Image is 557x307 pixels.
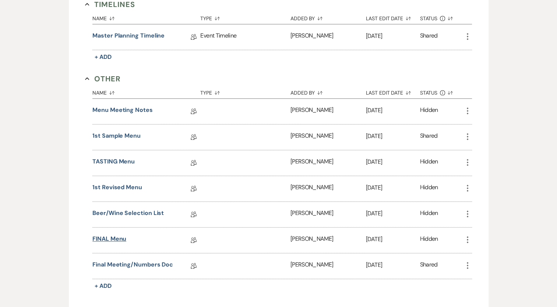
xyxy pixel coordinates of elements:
[366,10,420,24] button: Last Edit Date
[366,157,420,167] p: [DATE]
[92,131,141,143] a: 1st Sample Menu
[92,183,142,194] a: 1st Revised Menu
[420,183,438,194] div: Hidden
[420,10,463,24] button: Status
[366,31,420,41] p: [DATE]
[290,202,366,227] div: [PERSON_NAME]
[290,253,366,279] div: [PERSON_NAME]
[366,260,420,270] p: [DATE]
[420,234,438,246] div: Hidden
[420,84,463,98] button: Status
[200,24,290,50] div: Event Timeline
[420,131,438,143] div: Shared
[85,73,121,84] button: Other
[290,227,366,253] div: [PERSON_NAME]
[200,84,290,98] button: Type
[92,209,164,220] a: Beer/Wine Selection List
[290,24,366,50] div: [PERSON_NAME]
[95,53,112,61] span: + Add
[366,234,420,244] p: [DATE]
[92,52,114,62] button: + Add
[92,106,153,117] a: Menu Meeting Notes
[92,31,165,43] a: Master Planning Timeline
[200,10,290,24] button: Type
[290,124,366,150] div: [PERSON_NAME]
[92,260,173,272] a: Final Meeting/Numbers Doc
[290,84,366,98] button: Added By
[95,282,112,290] span: + Add
[366,84,420,98] button: Last Edit Date
[290,99,366,124] div: [PERSON_NAME]
[92,157,135,169] a: TASTING Menu
[420,16,438,21] span: Status
[366,131,420,141] p: [DATE]
[290,176,366,201] div: [PERSON_NAME]
[420,31,438,43] div: Shared
[290,150,366,176] div: [PERSON_NAME]
[92,84,200,98] button: Name
[92,10,200,24] button: Name
[420,90,438,95] span: Status
[420,209,438,220] div: Hidden
[366,209,420,218] p: [DATE]
[92,234,126,246] a: FINAL Menu
[420,106,438,117] div: Hidden
[366,106,420,115] p: [DATE]
[290,10,366,24] button: Added By
[420,260,438,272] div: Shared
[420,157,438,169] div: Hidden
[92,281,114,291] button: + Add
[366,183,420,193] p: [DATE]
